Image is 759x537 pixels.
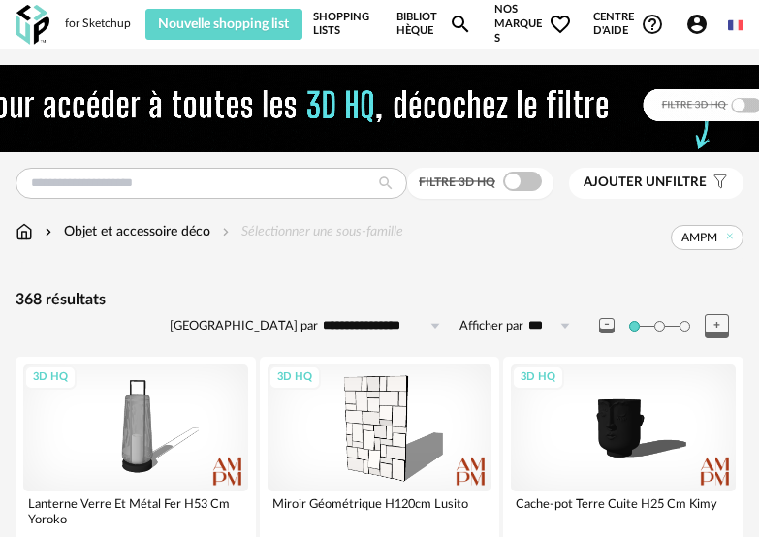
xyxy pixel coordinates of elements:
[593,11,664,39] span: Centre d'aideHelp Circle Outline icon
[41,222,210,241] div: Objet et accessoire déco
[24,365,77,390] div: 3D HQ
[16,290,743,310] div: 368 résultats
[23,491,248,530] div: Lanterne Verre Et Métal Fer H53 Cm Yoroko
[511,491,736,530] div: Cache-pot Terre Cuite H25 Cm Kimy
[268,491,492,530] div: Miroir Géométrique H120cm Lusito
[16,5,49,45] img: OXP
[459,318,523,334] label: Afficher par
[681,230,717,245] span: AMPM
[584,175,665,189] span: Ajouter un
[313,3,375,46] a: Shopping Lists
[707,174,729,191] span: Filter icon
[549,13,572,36] span: Heart Outline icon
[641,13,664,36] span: Help Circle Outline icon
[170,318,318,334] label: [GEOGRAPHIC_DATA] par
[494,3,572,46] span: Nos marques
[65,16,131,32] div: for Sketchup
[584,174,707,191] span: filtre
[728,17,743,33] img: fr
[145,9,302,40] button: Nouvelle shopping list
[512,365,564,390] div: 3D HQ
[16,222,33,241] img: svg+xml;base64,PHN2ZyB3aWR0aD0iMTYiIGhlaWdodD0iMTciIHZpZXdCb3g9IjAgMCAxNiAxNyIgZmlsbD0ibm9uZSIgeG...
[41,222,56,241] img: svg+xml;base64,PHN2ZyB3aWR0aD0iMTYiIGhlaWdodD0iMTYiIHZpZXdCb3g9IjAgMCAxNiAxNiIgZmlsbD0ibm9uZSIgeG...
[685,13,717,36] span: Account Circle icon
[449,13,472,36] span: Magnify icon
[396,3,473,46] a: BibliothèqueMagnify icon
[685,13,709,36] span: Account Circle icon
[269,365,321,390] div: 3D HQ
[419,176,495,188] span: Filtre 3D HQ
[569,168,743,199] button: Ajouter unfiltre Filter icon
[158,17,289,31] span: Nouvelle shopping list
